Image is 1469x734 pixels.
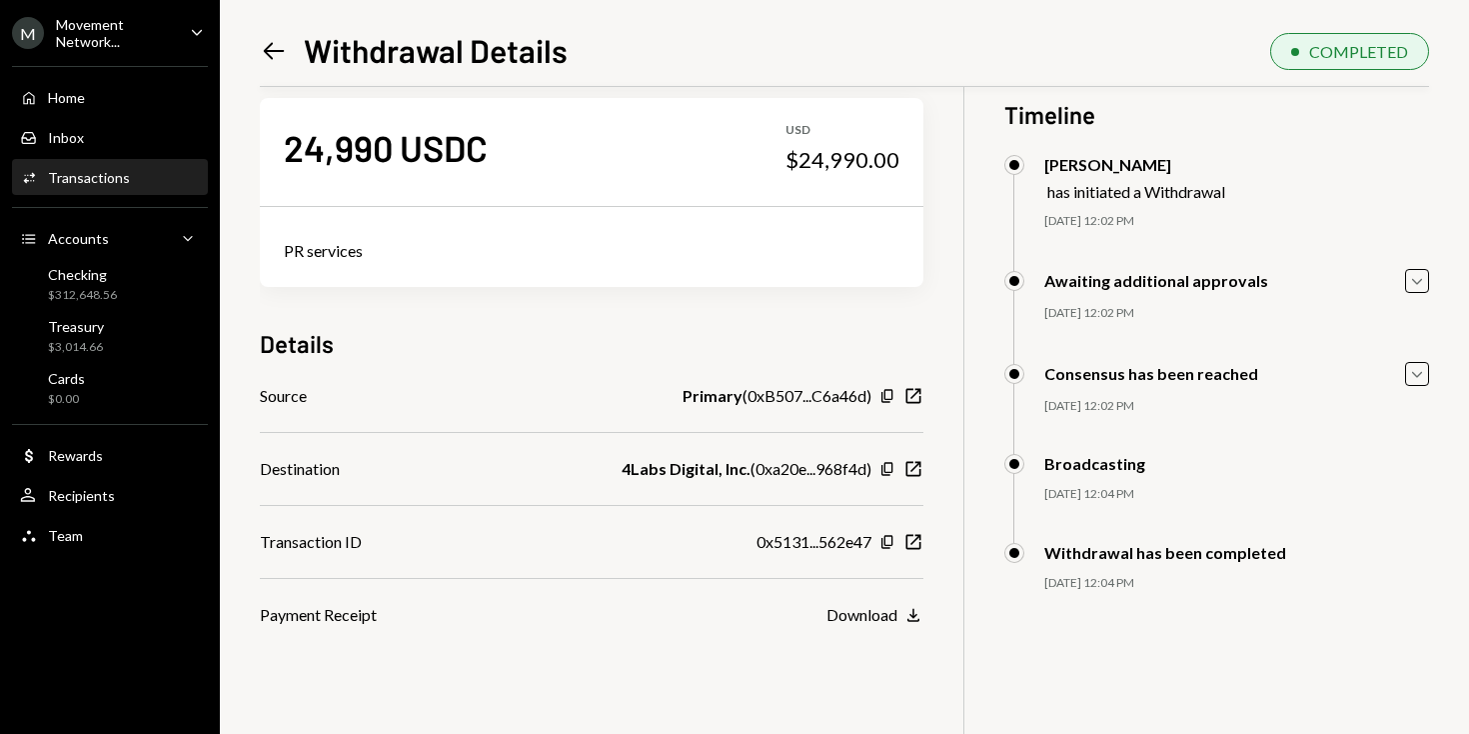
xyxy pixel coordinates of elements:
div: Withdrawal has been completed [1044,543,1286,562]
div: Awaiting additional approvals [1044,271,1268,290]
a: Cards$0.00 [12,364,208,412]
div: Home [48,89,85,106]
a: Recipients [12,477,208,513]
div: M [12,17,44,49]
a: Treasury$3,014.66 [12,312,208,360]
h1: Withdrawal Details [304,30,568,70]
a: Team [12,517,208,553]
div: Recipients [48,487,115,504]
div: PR services [284,239,899,263]
h3: Details [260,327,334,360]
div: Accounts [48,230,109,247]
button: Download [826,605,923,627]
div: Destination [260,457,340,481]
div: Payment Receipt [260,603,377,627]
div: ( 0xB507...C6a46d ) [683,384,871,408]
div: $3,014.66 [48,339,104,356]
a: Checking$312,648.56 [12,260,208,308]
div: ( 0xa20e...968f4d ) [622,457,871,481]
a: Inbox [12,119,208,155]
b: 4Labs Digital, Inc. [622,457,750,481]
div: [DATE] 12:02 PM [1044,398,1429,415]
div: COMPLETED [1309,42,1408,61]
div: Download [826,605,897,624]
div: [DATE] 12:02 PM [1044,305,1429,322]
div: Transactions [48,169,130,186]
div: $312,648.56 [48,287,117,304]
a: Rewards [12,437,208,473]
div: $24,990.00 [785,146,899,174]
div: [PERSON_NAME] [1044,155,1225,174]
div: Inbox [48,129,84,146]
div: Team [48,527,83,544]
b: Primary [683,384,742,408]
div: Treasury [48,318,104,335]
div: [DATE] 12:04 PM [1044,486,1429,503]
div: Transaction ID [260,530,362,554]
div: has initiated a Withdrawal [1047,182,1225,201]
div: Rewards [48,447,103,464]
div: Consensus has been reached [1044,364,1258,383]
a: Home [12,79,208,115]
div: Broadcasting [1044,454,1145,473]
a: Accounts [12,220,208,256]
div: 0x5131...562e47 [756,530,871,554]
div: 24,990 USDC [284,125,488,170]
div: [DATE] 12:04 PM [1044,575,1429,592]
div: USD [785,122,899,139]
h3: Timeline [1004,98,1429,131]
div: Cards [48,370,85,387]
div: [DATE] 12:02 PM [1044,213,1429,230]
div: Movement Network... [56,16,174,50]
div: Checking [48,266,117,283]
div: Source [260,384,307,408]
div: $0.00 [48,391,85,408]
a: Transactions [12,159,208,195]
